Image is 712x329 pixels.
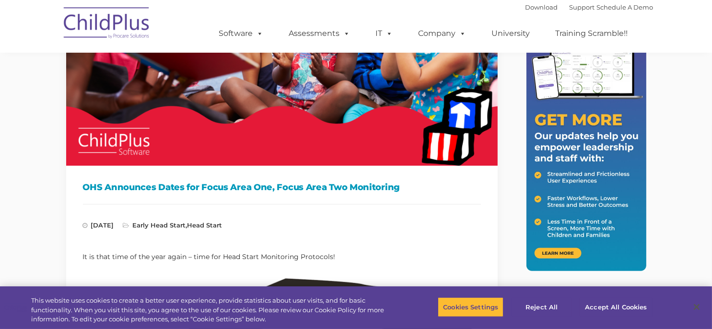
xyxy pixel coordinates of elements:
[482,24,540,43] a: University
[83,251,481,263] p: It is that time of the year again – time for Head Start Monitoring Protocols!
[525,3,654,11] font: |
[83,180,481,194] h1: OHS Announces Dates for Focus Area One, Focus Area Two Monitoring
[59,0,155,48] img: ChildPlus by Procare Solutions
[525,3,558,11] a: Download
[210,24,273,43] a: Software
[438,297,503,317] button: Cookies Settings
[580,297,652,317] button: Accept All Cookies
[597,3,654,11] a: Schedule A Demo
[526,24,646,271] img: Get More - Our updates help you empower leadership and staff.
[83,221,114,229] span: [DATE]
[409,24,476,43] a: Company
[280,24,360,43] a: Assessments
[546,24,638,43] a: Training Scramble!!
[187,221,222,229] a: Head Start
[570,3,595,11] a: Support
[686,296,707,318] button: Close
[31,296,392,324] div: This website uses cookies to create a better user experience, provide statistics about user visit...
[366,24,403,43] a: IT
[512,297,572,317] button: Reject All
[133,221,186,229] a: Early Head Start
[123,221,222,229] span: ,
